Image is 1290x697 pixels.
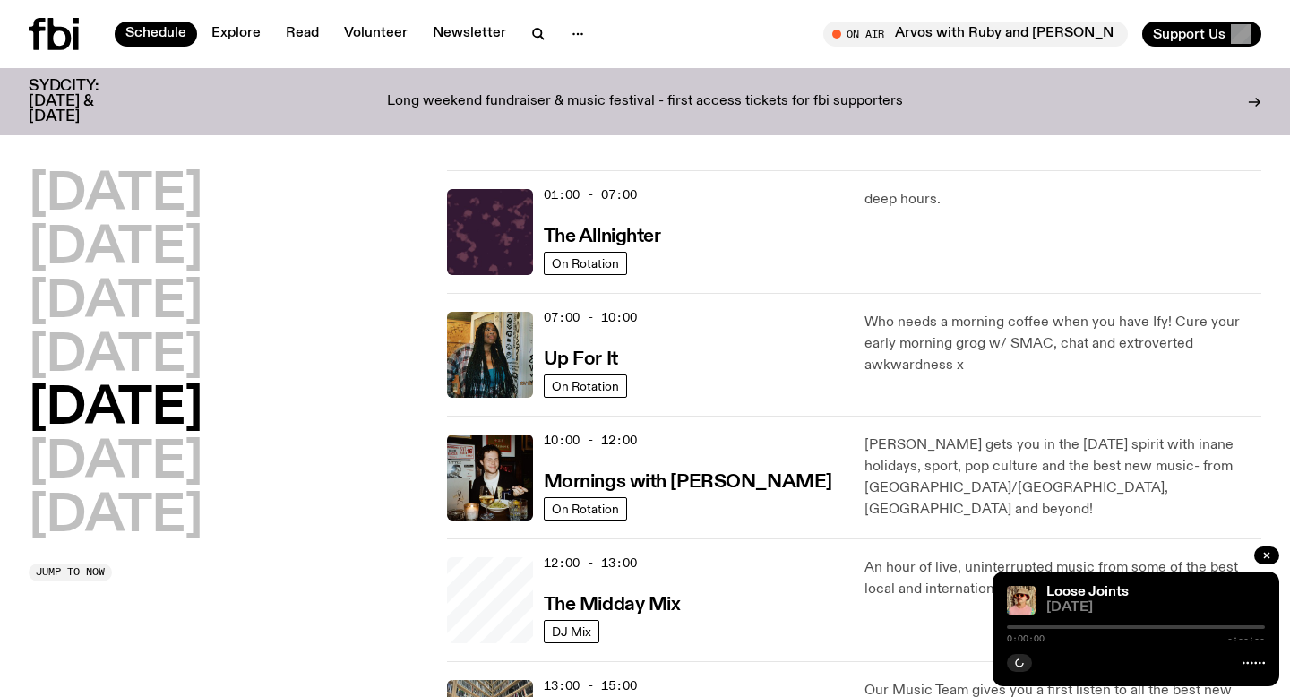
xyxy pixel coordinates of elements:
[823,22,1128,47] button: On AirArvos with Ruby and [PERSON_NAME]
[544,224,661,246] a: The Allnighter
[447,312,533,398] img: Ify - a Brown Skin girl with black braided twists, looking up to the side with her tongue stickin...
[422,22,517,47] a: Newsletter
[544,469,832,492] a: Mornings with [PERSON_NAME]
[544,309,637,326] span: 07:00 - 10:00
[544,677,637,694] span: 13:00 - 15:00
[29,170,202,220] button: [DATE]
[544,252,627,275] a: On Rotation
[1142,22,1261,47] button: Support Us
[544,473,832,492] h3: Mornings with [PERSON_NAME]
[275,22,330,47] a: Read
[1007,634,1045,643] span: 0:00:00
[544,432,637,449] span: 10:00 - 12:00
[1046,585,1129,599] a: Loose Joints
[544,620,599,643] a: DJ Mix
[544,350,618,369] h3: Up For It
[201,22,271,47] a: Explore
[447,435,533,521] img: Sam blankly stares at the camera, brightly lit by a camera flash wearing a hat collared shirt and...
[552,256,619,270] span: On Rotation
[1153,26,1225,42] span: Support Us
[29,564,112,581] button: Jump to now
[864,435,1261,521] p: [PERSON_NAME] gets you in the [DATE] spirit with inane holidays, sport, pop culture and the best ...
[864,312,1261,376] p: Who needs a morning coffee when you have Ify! Cure your early morning grog w/ SMAC, chat and extr...
[115,22,197,47] a: Schedule
[544,374,627,398] a: On Rotation
[552,502,619,515] span: On Rotation
[544,347,618,369] a: Up For It
[544,228,661,246] h3: The Allnighter
[1046,601,1265,615] span: [DATE]
[544,592,681,615] a: The Midday Mix
[29,79,143,125] h3: SYDCITY: [DATE] & [DATE]
[29,331,202,382] button: [DATE]
[864,189,1261,211] p: deep hours.
[1227,634,1265,643] span: -:--:--
[552,624,591,638] span: DJ Mix
[552,379,619,392] span: On Rotation
[29,384,202,435] button: [DATE]
[29,438,202,488] button: [DATE]
[544,596,681,615] h3: The Midday Mix
[29,492,202,542] button: [DATE]
[29,278,202,328] button: [DATE]
[1007,586,1036,615] img: Tyson stands in front of a paperbark tree wearing orange sunglasses, a suede bucket hat and a pin...
[544,555,637,572] span: 12:00 - 13:00
[864,557,1261,600] p: An hour of live, uninterrupted music from some of the best local and international DJs. Start you...
[387,94,903,110] p: Long weekend fundraiser & music festival - first access tickets for fbi supporters
[333,22,418,47] a: Volunteer
[544,497,627,521] a: On Rotation
[36,567,105,577] span: Jump to now
[29,224,202,274] button: [DATE]
[544,186,637,203] span: 01:00 - 07:00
